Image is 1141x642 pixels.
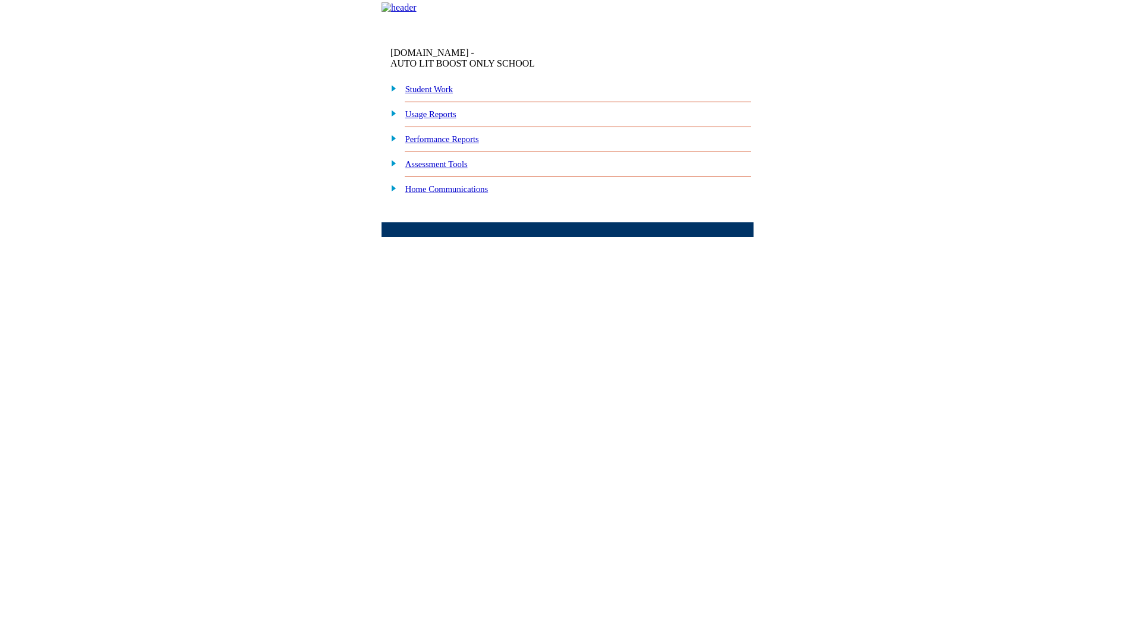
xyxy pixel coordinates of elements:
[405,184,488,194] a: Home Communications
[382,2,417,13] img: header
[384,182,397,193] img: plus.gif
[384,83,397,93] img: plus.gif
[384,133,397,143] img: plus.gif
[384,108,397,118] img: plus.gif
[390,58,535,68] nobr: AUTO LIT BOOST ONLY SCHOOL
[405,159,468,169] a: Assessment Tools
[405,134,479,144] a: Performance Reports
[405,84,453,94] a: Student Work
[390,48,609,69] td: [DOMAIN_NAME] -
[384,158,397,168] img: plus.gif
[405,109,456,119] a: Usage Reports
